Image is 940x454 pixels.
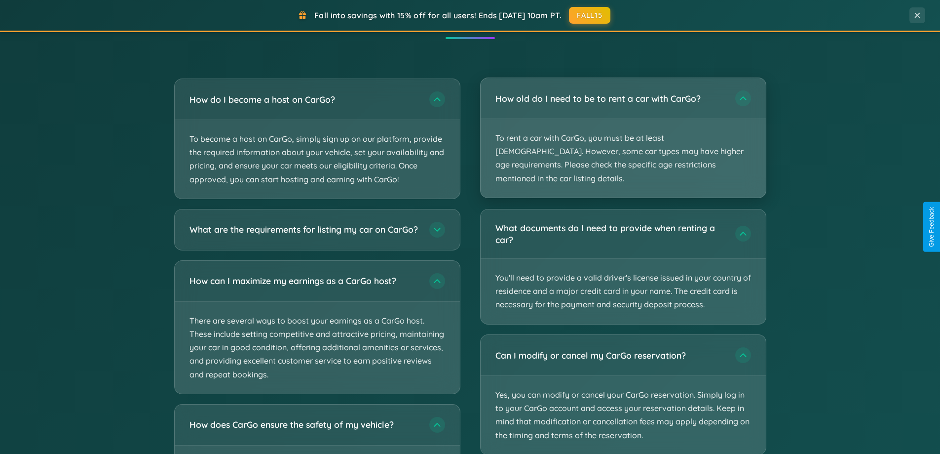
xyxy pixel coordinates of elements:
p: There are several ways to boost your earnings as a CarGo host. These include setting competitive ... [175,302,460,394]
p: You'll need to provide a valid driver's license issued in your country of residence and a major c... [481,259,766,324]
h3: Can I modify or cancel my CarGo reservation? [495,349,725,361]
h3: What documents do I need to provide when renting a car? [495,222,725,246]
div: Give Feedback [928,207,935,247]
h3: How can I maximize my earnings as a CarGo host? [189,275,419,287]
p: To become a host on CarGo, simply sign up on our platform, provide the required information about... [175,120,460,199]
span: Fall into savings with 15% off for all users! Ends [DATE] 10am PT. [314,10,562,20]
h3: How does CarGo ensure the safety of my vehicle? [189,418,419,431]
h3: What are the requirements for listing my car on CarGo? [189,223,419,236]
h3: How old do I need to be to rent a car with CarGo? [495,92,725,105]
button: FALL15 [569,7,610,24]
p: To rent a car with CarGo, you must be at least [DEMOGRAPHIC_DATA]. However, some car types may ha... [481,119,766,198]
h3: How do I become a host on CarGo? [189,93,419,106]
